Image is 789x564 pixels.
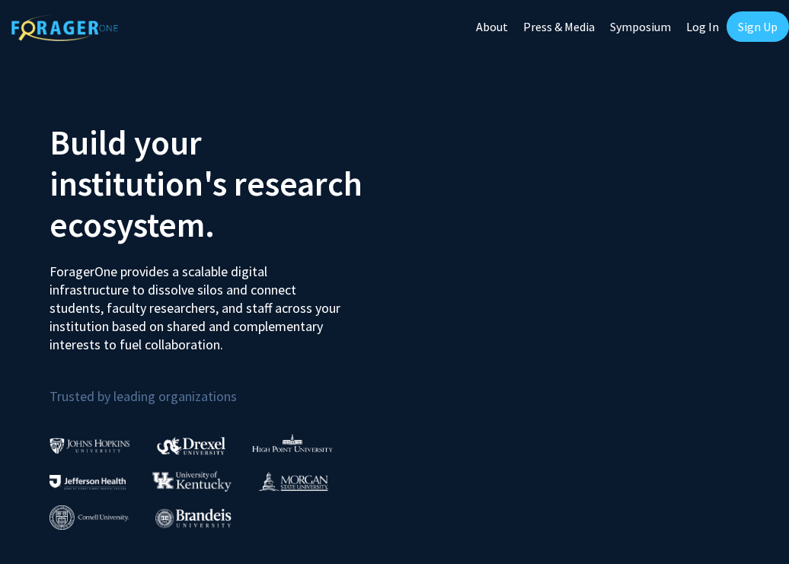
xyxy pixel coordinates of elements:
[155,508,232,527] img: Brandeis University
[50,438,130,454] img: Johns Hopkins University
[50,475,126,489] img: Thomas Jefferson University
[157,437,225,454] img: Drexel University
[50,505,129,531] img: Cornell University
[11,14,118,41] img: ForagerOne Logo
[50,122,383,245] h2: Build your institution's research ecosystem.
[727,11,789,42] a: Sign Up
[252,434,333,452] img: High Point University
[258,471,328,491] img: Morgan State University
[50,251,343,354] p: ForagerOne provides a scalable digital infrastructure to dissolve silos and connect students, fac...
[152,471,232,492] img: University of Kentucky
[50,366,383,408] p: Trusted by leading organizations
